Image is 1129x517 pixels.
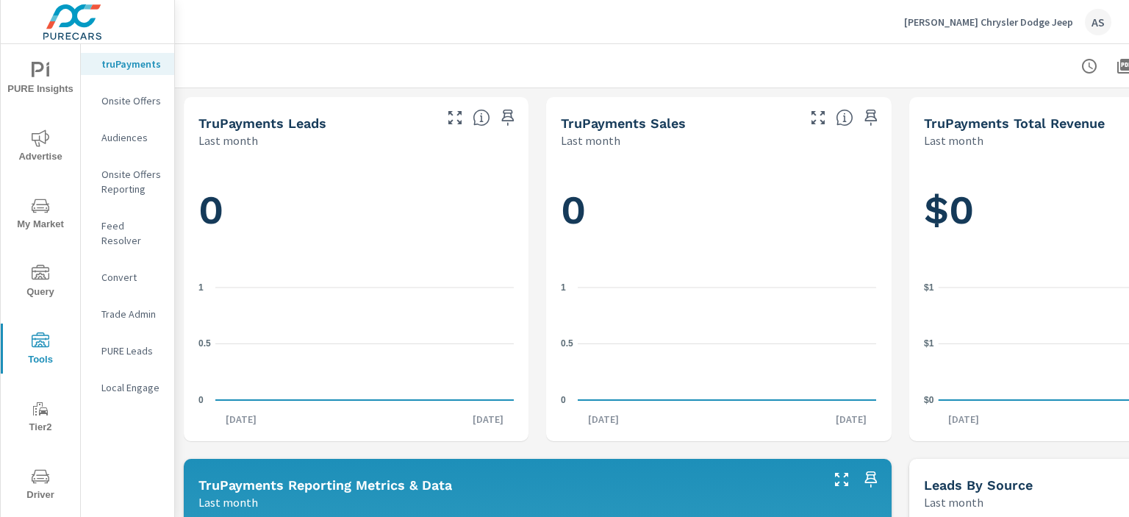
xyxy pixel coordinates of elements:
[198,477,452,493] h5: truPayments Reporting Metrics & Data
[5,197,76,233] span: My Market
[5,468,76,504] span: Driver
[101,57,162,71] p: truPayments
[859,468,883,491] span: Save this to your personalized report
[924,338,934,349] text: $1
[924,282,934,293] text: $1
[462,412,514,427] p: [DATE]
[924,493,983,511] p: Last month
[806,106,830,129] button: Make Fullscreen
[198,493,258,511] p: Last month
[81,340,174,362] div: PURE Leads
[101,130,162,145] p: Audiences
[81,377,174,399] div: Local Engage
[101,218,162,248] p: Feed Resolver
[825,412,877,427] p: [DATE]
[5,400,76,436] span: Tier2
[561,115,686,131] h5: truPayments Sales
[5,62,76,98] span: PURE Insights
[81,303,174,325] div: Trade Admin
[859,106,883,129] span: Save this to your personalized report
[101,167,162,196] p: Onsite Offers Reporting
[101,93,162,108] p: Onsite Offers
[578,412,629,427] p: [DATE]
[81,53,174,75] div: truPayments
[101,307,162,321] p: Trade Admin
[924,115,1105,131] h5: truPayments Total Revenue
[561,338,573,349] text: 0.5
[924,395,934,405] text: $0
[938,412,989,427] p: [DATE]
[198,185,514,235] h1: 0
[198,132,258,149] p: Last month
[836,109,853,126] span: Number of sales matched to a truPayments lead. [Source: This data is sourced from the dealer's DM...
[5,332,76,368] span: Tools
[215,412,267,427] p: [DATE]
[198,395,204,405] text: 0
[830,468,853,491] button: Make Fullscreen
[198,115,326,131] h5: truPayments Leads
[5,265,76,301] span: Query
[81,163,174,200] div: Onsite Offers Reporting
[561,185,876,235] h1: 0
[81,266,174,288] div: Convert
[101,343,162,358] p: PURE Leads
[81,215,174,252] div: Feed Resolver
[904,15,1073,29] p: [PERSON_NAME] Chrysler Dodge Jeep
[101,380,162,395] p: Local Engage
[81,90,174,112] div: Onsite Offers
[101,270,162,285] p: Convert
[443,106,467,129] button: Make Fullscreen
[5,129,76,165] span: Advertise
[924,477,1033,493] h5: Leads By Source
[198,338,211,349] text: 0.5
[81,126,174,149] div: Audiences
[1085,9,1111,35] div: AS
[496,106,520,129] span: Save this to your personalized report
[924,132,983,149] p: Last month
[561,282,566,293] text: 1
[198,282,204,293] text: 1
[561,395,566,405] text: 0
[473,109,490,126] span: The number of truPayments leads.
[561,132,620,149] p: Last month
